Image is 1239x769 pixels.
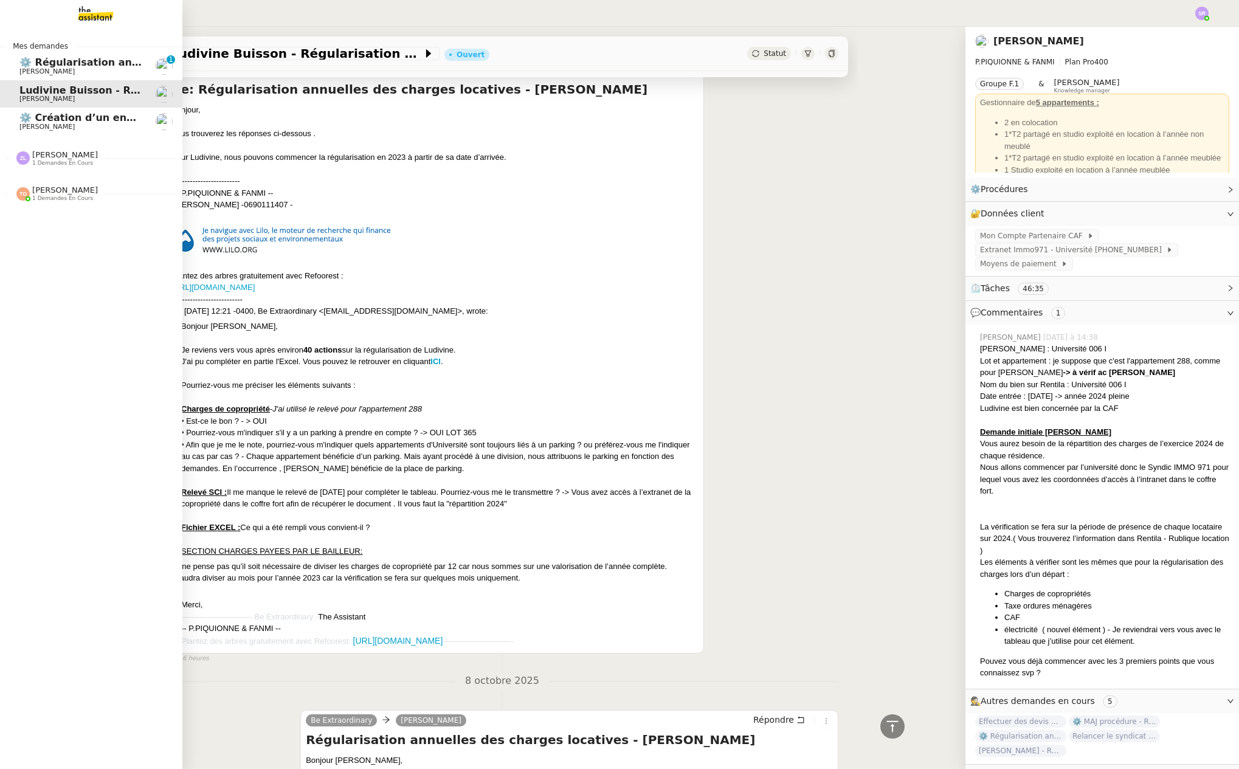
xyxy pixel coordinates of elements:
[32,195,93,202] span: 1 demandes en cours
[306,731,833,748] h4: Régularisation annuelles des charges locatives - [PERSON_NAME]
[171,187,699,306] div: -- P.PIQUIONNE & FANMI --
[353,636,443,646] a: [URL][DOMAIN_NAME]
[970,308,1070,317] span: 💬
[156,58,173,75] img: users%2FcRgg4TJXLQWrBH1iwK9wYfCha1e2%2Favatar%2Fc9d2fa25-7b78-4dd4-b0f3-ccfa08be62e5
[455,673,549,689] span: 8 octobre 2025
[19,95,75,103] span: [PERSON_NAME]
[156,113,173,130] img: users%2FW4OQjB9BRtYK2an7yusO0WsYLsD3%2Favatar%2F28027066-518b-424c-8476-65f2e549ac29
[1094,58,1108,66] span: 400
[980,427,1111,436] u: Demande initiale [PERSON_NAME]
[980,390,1229,402] div: Date entrée : [DATE] -> année 2024 pleine
[1004,612,1229,624] li: CAF
[980,379,1229,391] div: Nom du bien sur Rentila : Université 006 I
[174,587,695,647] blockquote: Merci, The Assistant -- P.PIQUIONNE & FANMI --
[171,222,395,258] img: 67CF75FA4F044C02AAE1EE2F56413293.gif
[167,55,175,64] nz-badge-sup: 1
[980,355,1229,379] div: Lot et appartement : je suppose que c'est l'appartement 288, comme pour [PERSON_NAME]
[166,653,209,664] span: il y a 6 heures
[980,438,1229,461] div: Vous aurez besoin de la répartition des charges de l’exercice 2024 de chaque résidence.
[1004,128,1224,152] li: 1*T2 partagé en studio exploité en location à l’année non meublé
[1063,368,1176,377] strong: -> à vérif ac [PERSON_NAME]
[980,521,1229,557] div: La vérification se fera sur la période de présence de chaque locataire sur 2024.( Vous trouverez ...
[981,209,1044,218] span: Données client
[171,305,699,317] div: On [DATE] 12:21 -0400, Be Extraordinary <[EMAIL_ADDRESS][DOMAIN_NAME]>, wrote:
[174,320,695,557] blockquote: Bonjour [PERSON_NAME], Je reviens vers vous après environ sur la régularisation de Ludivine. J'ai...
[753,714,794,726] span: Répondre
[980,244,1166,256] span: Extranet Immo971 - Université [PHONE_NUMBER]
[980,332,1043,343] span: [PERSON_NAME]
[970,283,1059,293] span: ⏲️
[171,560,699,584] div: Je ne pense pas qu’il soit nécessaire de diviser les charges de copropriété par 12 car nous somme...
[174,200,244,209] span: [PERSON_NAME] -
[171,294,699,306] div: ---------------------------
[993,35,1084,47] a: [PERSON_NAME]
[981,283,1010,293] span: Tâches
[19,123,75,131] span: [PERSON_NAME]
[1004,624,1229,647] li: électricité ( nouvel élément ) - Je reviendrai vers vous avec le tableau que j’utilise pour cet é...
[181,612,250,621] span: --------------------------
[1069,730,1160,742] span: Relancer le syndicat de l'eau SMGEAG
[1103,695,1117,708] nz-tag: 5
[1004,152,1224,164] li: 1*T2 partagé en studio exploité en location à l’année meublée
[1004,164,1224,176] li: 1 Studio exploité en location à l’année meublée
[749,713,809,726] button: Répondre
[1004,600,1229,612] li: Taxe ordures ménagères
[32,185,98,195] span: [PERSON_NAME]
[981,696,1095,706] span: Autres demandes en cours
[171,283,255,292] a: [URL][DOMAIN_NAME]
[311,716,372,725] span: Be Extraordinary
[171,81,699,98] h4: Re: Régularisation annuelles des charges locatives - [PERSON_NAME]
[981,308,1043,317] span: Commentaires
[1004,588,1229,600] li: Charges de copropriétés
[171,104,699,164] div: Bonjour, Vous trouverez les réponses ci-dessous . Pour Ludivine, nous pouvons commencer la régula...
[168,55,173,66] p: 1
[19,57,288,68] span: ⚙️ Régularisation annuelle des charges locatives
[965,202,1239,226] div: 🔐Données client
[975,78,1024,90] nz-tag: Groupe F.1
[764,49,786,58] span: Statut
[32,160,93,167] span: 1 demandes en cours
[980,556,1229,580] div: Les éléments à vérifier sont les mêmes que pour la régularisation des charges lors d’un départ :
[306,754,833,767] div: Bonjour [PERSON_NAME],
[980,402,1229,415] div: Ludivine est bien concernée par la CAF
[272,404,422,413] em: J'ai utilisé le relevé pour l'appartement 288
[1054,88,1111,94] span: Knowledge manager
[156,86,173,103] img: users%2FcRgg4TJXLQWrBH1iwK9wYfCha1e2%2Favatar%2Fc9d2fa25-7b78-4dd4-b0f3-ccfa08be62e5
[965,277,1239,300] div: ⏲️Tâches 46:35
[171,199,699,211] div: -
[171,47,423,60] span: Ludivine Buisson - Régularisation annuelles des charges locatives
[303,345,342,354] strong: 40 actions
[457,51,485,58] div: Ouvert
[1054,78,1120,87] span: [PERSON_NAME]
[171,270,699,282] div: Plantez des arbres gratuitement avec Refoorest :
[430,357,441,366] a: ICI
[980,655,1229,679] div: Pouvez vous déjà commencer avec les 3 premiers points que vous connaissez svp ?
[1038,78,1044,94] span: &
[970,696,1122,706] span: 🕵️
[1069,716,1160,728] span: ⚙️ MAJ procédure - Régularisation des charges locatives
[181,488,227,497] u: Relevé SCI :
[5,40,75,52] span: Mes demandes
[171,175,699,187] div: --------------------------
[980,461,1229,497] div: Nous allons commencer par l’université donc le Syndic IMMO 971 pour lequel vous avez les coordonn...
[981,184,1028,194] span: Procédures
[396,715,466,726] a: [PERSON_NAME]
[980,230,1087,242] span: Mon Compte Partenaire CAF
[1018,283,1049,295] nz-tag: 46:35
[181,523,240,532] u: Fichier EXCEL :
[975,716,1066,728] span: Effectuer des devis d'assurance
[443,636,514,646] span: ---------------------------
[1043,332,1100,343] span: [DATE] à 14:38
[181,404,270,413] u: Charges de copropriété
[32,150,98,159] span: [PERSON_NAME]
[250,612,319,621] span: - Be Extraordinary -
[1195,7,1209,20] img: svg
[975,745,1066,757] span: [PERSON_NAME] - Régularisation annuelles des charges locatives
[975,58,1055,66] span: P.PIQUIONNE & FANMI
[19,84,381,96] span: Ludivine Buisson - Régularisation annuelles des charges locatives
[975,730,1066,742] span: ⚙️ Régularisation annuelle des charges locatives
[975,35,989,48] img: users%2FcRgg4TJXLQWrBH1iwK9wYfCha1e2%2Favatar%2Fc9d2fa25-7b78-4dd4-b0f3-ccfa08be62e5
[1036,98,1099,107] u: 5 appartements :
[965,301,1239,325] div: 💬Commentaires 1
